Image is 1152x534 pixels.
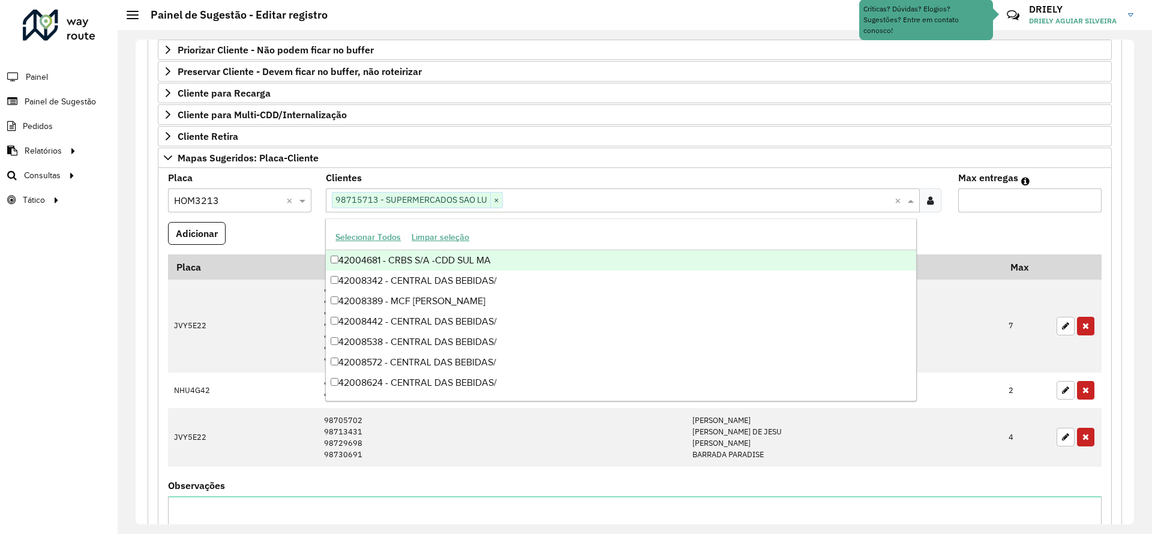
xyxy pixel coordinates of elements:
label: Placa [168,170,193,185]
a: Preservar Cliente - Devem ficar no buffer, não roteirizar [158,61,1112,82]
td: JVY5E22 [168,280,317,373]
div: 42004681 - CRBS S/A -CDD SUL MA [326,250,916,271]
em: Máximo de clientes que serão colocados na mesma rota com os clientes informados [1021,176,1030,186]
span: DRIELY AGUIAR SILVEIRA [1029,16,1119,26]
span: × [490,193,502,208]
span: Preservar Cliente - Devem ficar no buffer, não roteirizar [178,67,422,76]
th: Código Cliente [317,254,686,280]
div: 42008342 - CENTRAL DAS BEBIDAS/ [326,271,916,291]
h2: Painel de Sugestão - Editar registro [139,8,328,22]
a: Mapas Sugeridos: Placa-Cliente [158,148,1112,168]
th: Max [1003,254,1051,280]
td: 7 [1003,280,1051,373]
span: Cliente Retira [178,131,238,141]
a: Cliente para Recarga [158,83,1112,103]
button: Adicionar [168,222,226,245]
div: 60300246 - [PERSON_NAME] DA [326,393,916,413]
label: Max entregas [958,170,1018,185]
span: Pedidos [23,120,53,133]
span: Consultas [24,169,61,182]
div: 42008572 - CENTRAL DAS BEBIDAS/ [326,352,916,373]
button: Selecionar Todos [330,228,406,247]
ng-dropdown-panel: Options list [325,218,916,401]
a: Cliente para Multi-CDD/Internalização [158,104,1112,125]
td: NHU4G42 [168,373,317,408]
span: Priorizar Cliente - Não podem ficar no buffer [178,45,374,55]
a: Contato Rápido [1000,2,1026,28]
button: Limpar seleção [406,228,475,247]
a: Cliente Retira [158,126,1112,146]
th: Placa [168,254,317,280]
td: JVY5E22 [168,408,317,467]
td: 2 [1003,373,1051,408]
td: 4 [1003,408,1051,467]
td: 98706992 98710155 98712377 98720812 98721224 98725049 98738036 [317,280,686,373]
span: 98715713 - SUPERMERCADOS SAO LU [332,193,490,207]
td: 98725049 98730051 [317,373,686,408]
label: Clientes [326,170,362,185]
h3: DRIELY [1029,4,1119,15]
span: Painel [26,71,48,83]
a: Priorizar Cliente - Não podem ficar no buffer [158,40,1112,60]
div: 42008442 - CENTRAL DAS BEBIDAS/ [326,311,916,332]
div: 42008624 - CENTRAL DAS BEBIDAS/ [326,373,916,393]
label: Observações [168,478,225,493]
div: 42008389 - MCF [PERSON_NAME] [326,291,916,311]
div: 42008538 - CENTRAL DAS BEBIDAS/ [326,332,916,352]
span: Clear all [895,193,905,208]
span: Cliente para Multi-CDD/Internalização [178,110,347,119]
span: Tático [23,194,45,206]
span: Cliente para Recarga [178,88,271,98]
span: Mapas Sugeridos: Placa-Cliente [178,153,319,163]
span: Clear all [286,193,296,208]
span: Painel de Sugestão [25,95,96,108]
span: Relatórios [25,145,62,157]
td: [PERSON_NAME] [PERSON_NAME] DE JESU [PERSON_NAME] BARRADA PARADISE [686,408,1003,467]
td: 98705702 98713431 98729698 98730691 [317,408,686,467]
